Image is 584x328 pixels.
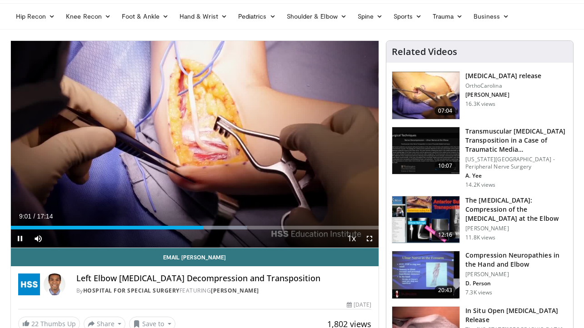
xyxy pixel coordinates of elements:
div: By FEATURING [76,287,372,295]
img: Videography---Title-Standard_1.jpg.150x105_q85_crop-smart_upscale.jpg [392,127,459,174]
a: 12:16 The [MEDICAL_DATA]: Compression of the [MEDICAL_DATA] at the Elbow [PERSON_NAME] 11.8K views [392,196,568,244]
img: 318007_0003_1.png.150x105_q85_crop-smart_upscale.jpg [392,196,459,244]
a: Shoulder & Elbow [281,7,352,25]
h3: Compression Neuropathies in the Hand and Elbow [465,251,568,269]
button: Pause [11,229,29,248]
button: Fullscreen [360,229,379,248]
p: [PERSON_NAME] [465,271,568,278]
h4: Left Elbow [MEDICAL_DATA] Decompression and Transposition [76,273,372,283]
a: Pediatrics [233,7,281,25]
span: 07:04 [434,106,456,115]
a: Business [468,7,514,25]
img: Hospital for Special Surgery [18,273,40,295]
img: Avatar [44,273,65,295]
p: [US_STATE][GEOGRAPHIC_DATA] - Peripheral Nerve Surgery [465,156,568,170]
p: D. Person [465,280,568,287]
p: A. Yee [465,172,568,179]
a: 10:07 Transmuscular [MEDICAL_DATA] Transposition in a Case of Traumatic Media… [US_STATE][GEOGRAP... [392,127,568,189]
h3: The [MEDICAL_DATA]: Compression of the [MEDICAL_DATA] at the Elbow [465,196,568,223]
div: Progress Bar [11,226,379,229]
video-js: Video Player [11,41,379,248]
a: Email [PERSON_NAME] [11,248,379,266]
span: 17:14 [37,213,53,220]
a: [PERSON_NAME] [211,287,259,294]
a: Hand & Wrist [174,7,233,25]
span: 22 [31,319,39,328]
h3: In Situ Open [MEDICAL_DATA] Release [465,306,568,324]
p: OrthoCarolina [465,82,541,89]
span: 12:16 [434,230,456,239]
span: 20:43 [434,286,456,295]
a: Hospital for Special Surgery [83,287,180,294]
img: b54436d8-8e88-4114-8e17-c60436be65a7.150x105_q85_crop-smart_upscale.jpg [392,251,459,298]
h3: [MEDICAL_DATA] release [465,71,541,80]
h4: Related Videos [392,46,457,57]
a: 07:04 [MEDICAL_DATA] release OrthoCarolina [PERSON_NAME] 16.3K views [392,71,568,119]
a: 20:43 Compression Neuropathies in the Hand and Elbow [PERSON_NAME] D. Person 7.3K views [392,251,568,299]
span: 10:07 [434,161,456,170]
p: [PERSON_NAME] [465,225,568,232]
a: Knee Recon [60,7,116,25]
div: [DATE] [347,301,371,309]
a: Foot & Ankle [116,7,174,25]
a: Trauma [427,7,469,25]
h3: Transmuscular [MEDICAL_DATA] Transposition in a Case of Traumatic Media… [465,127,568,154]
button: Playback Rate [342,229,360,248]
p: 7.3K views [465,289,492,296]
span: 9:01 [19,213,31,220]
span: / [34,213,35,220]
p: 16.3K views [465,100,495,108]
p: 11.8K views [465,234,495,241]
a: Hip Recon [10,7,61,25]
p: 14.2K views [465,181,495,189]
a: Sports [388,7,427,25]
a: Spine [352,7,388,25]
p: [PERSON_NAME] [465,91,541,99]
button: Mute [29,229,47,248]
img: 9e05bb75-c6cc-4deb-a881-5da78488bb89.150x105_q85_crop-smart_upscale.jpg [392,72,459,119]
